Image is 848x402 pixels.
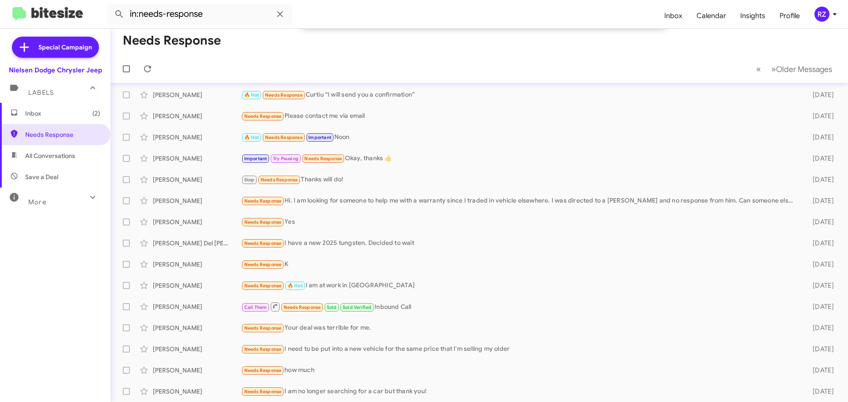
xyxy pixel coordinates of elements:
span: » [771,64,776,75]
span: Needs Response [244,325,282,331]
a: Calendar [689,3,733,29]
div: [PERSON_NAME] [153,345,241,353]
span: Needs Response [244,240,282,246]
div: [DATE] [799,112,841,120]
span: « [756,64,761,75]
a: Insights [733,3,772,29]
div: [DATE] [799,90,841,99]
div: I am at work in [GEOGRAPHIC_DATA] [241,281,799,291]
div: K [241,259,799,270]
span: 🔥 Hot [244,135,259,140]
div: [DATE] [799,175,841,184]
span: Needs Response [244,283,282,289]
button: Previous [751,60,766,78]
div: [DATE] [799,154,841,163]
div: [DATE] [799,387,841,396]
div: RZ [814,7,829,22]
div: [PERSON_NAME] [153,302,241,311]
button: Next [766,60,837,78]
div: Your deal was terrible for me. [241,323,799,333]
div: [DATE] [799,196,841,205]
div: Yes [241,217,799,227]
span: Needs Response [244,198,282,204]
span: 🔥 Hot [244,92,259,98]
div: I am no longer searching for a car but thank you! [241,387,799,397]
div: [DATE] [799,281,841,290]
div: [DATE] [799,218,841,226]
span: Older Messages [776,64,832,74]
span: Sold [327,304,337,310]
span: Needs Response [265,92,303,98]
span: Stop [244,177,255,183]
span: Labels [28,89,54,97]
h1: Needs Response [123,34,221,48]
div: [DATE] [799,239,841,248]
div: [DATE] [799,366,841,375]
span: Needs Response [284,304,321,310]
span: More [28,198,46,206]
div: [PERSON_NAME] [153,133,241,142]
span: Needs Response [304,156,342,162]
div: [DATE] [799,345,841,353]
div: [PERSON_NAME] [153,387,241,396]
div: [DATE] [799,133,841,142]
div: [PERSON_NAME] [153,281,241,290]
a: Special Campaign [12,37,99,58]
span: Needs Response [244,113,282,119]
div: [PERSON_NAME] [153,366,241,375]
div: [PERSON_NAME] [153,260,241,269]
a: Inbox [657,3,689,29]
span: All Conversations [25,151,75,160]
div: [DATE] [799,302,841,311]
span: Call Them [244,304,267,310]
span: Inbox [25,109,100,118]
div: Curtiu “I will send you a confirmation” [241,90,799,100]
span: Needs Response [265,135,303,140]
div: [PERSON_NAME] [153,112,241,120]
div: I have a new 2025 tungsten. Decided to wait [241,238,799,248]
span: Needs Response [244,262,282,267]
div: I need to be put into a new vehicle for the same price that I'm selling my older [241,344,799,354]
div: [PERSON_NAME] [153,323,241,332]
div: Nielsen Dodge Chrysler Jeep [9,66,102,75]
span: Needs Response [244,346,282,352]
span: Needs Response [25,130,100,139]
button: RZ [807,7,838,22]
div: Inbound Call [241,301,799,312]
span: Try Pausing [273,156,299,162]
span: Sold Verified [343,304,372,310]
span: Save a Deal [25,173,58,181]
div: Noon [241,132,799,143]
div: how much [241,365,799,376]
div: [PERSON_NAME] [153,154,241,163]
span: 🔥 Hot [288,283,303,289]
div: [PERSON_NAME] [153,218,241,226]
div: Please contact me via email [241,111,799,121]
div: [PERSON_NAME] [153,196,241,205]
span: Needs Response [244,219,282,225]
span: Important [308,135,331,140]
span: Important [244,156,267,162]
span: Needs Response [244,389,282,394]
span: Special Campaign [38,43,92,52]
div: [DATE] [799,260,841,269]
span: (2) [92,109,100,118]
div: Hi. I am looking for someone to help me with a warranty since I traded in vehicle elsewhere. I wa... [241,196,799,206]
div: [PERSON_NAME] [153,90,241,99]
div: Thanks will do! [241,175,799,185]
div: [DATE] [799,323,841,332]
span: Needs Response [244,368,282,373]
span: Needs Response [261,177,298,183]
a: Profile [772,3,807,29]
input: Search [107,4,292,25]
nav: Page navigation example [751,60,837,78]
div: [PERSON_NAME] [153,175,241,184]
div: Okay, thanks 👍 [241,154,799,164]
div: [PERSON_NAME] Del [PERSON_NAME] [153,239,241,248]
